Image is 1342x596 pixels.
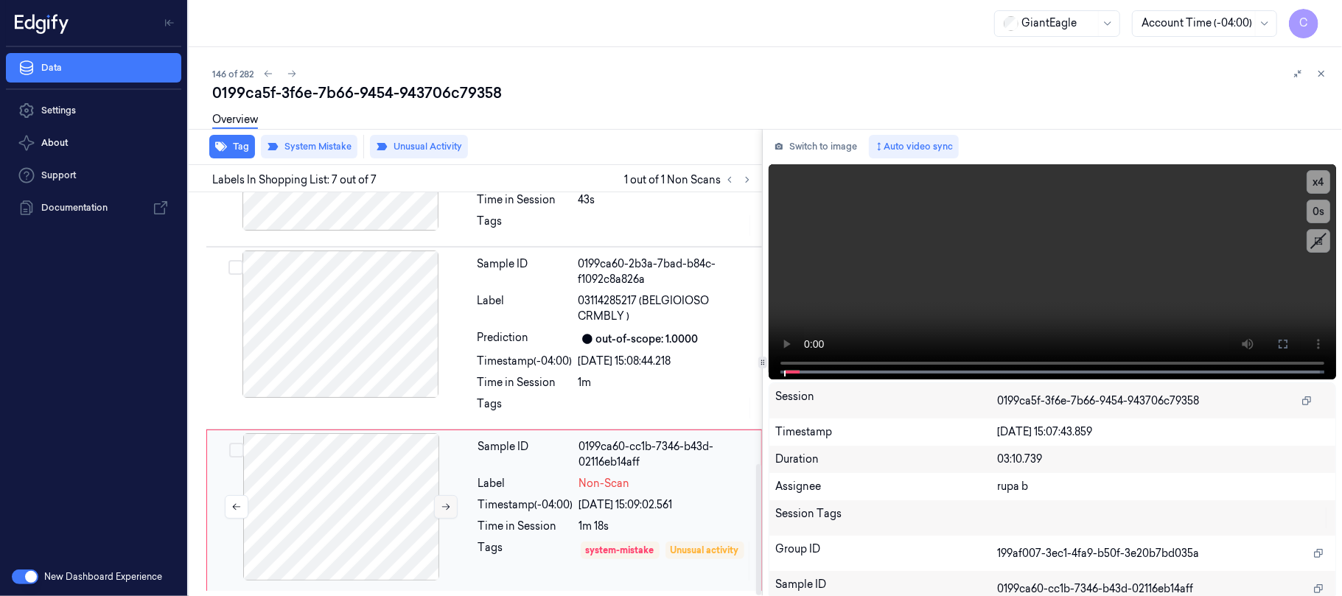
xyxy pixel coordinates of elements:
div: 03:10.739 [997,452,1329,467]
div: Label [478,293,573,324]
button: About [6,128,181,158]
button: System Mistake [261,135,357,158]
button: Unusual Activity [370,135,468,158]
span: 199af007-3ec1-4fa9-b50f-3e20b7bd035a [997,546,1199,561]
span: 1 out of 1 Non Scans [624,171,756,189]
div: Group ID [775,541,997,565]
a: Data [6,53,181,83]
span: 0199ca5f-3f6e-7b66-9454-943706c79358 [997,393,1199,409]
div: 43s [579,192,753,208]
div: 1m [579,375,753,390]
div: Tags [478,540,573,582]
div: 0199ca60-cc1b-7346-b43d-02116eb14aff [579,439,752,470]
div: rupa b [997,479,1329,494]
button: Select row [228,260,243,275]
div: 1m 18s [579,519,752,534]
div: Sample ID [478,256,573,287]
span: Labels In Shopping List: 7 out of 7 [212,172,377,188]
div: Timestamp [775,424,997,440]
a: Settings [6,96,181,125]
a: Documentation [6,193,181,222]
div: Label [478,476,573,491]
div: 0199ca60-2b3a-7bad-b84c-f1092c8a826a [579,256,753,287]
div: Session [775,389,997,413]
div: Assignee [775,479,997,494]
button: Toggle Navigation [158,11,181,35]
span: 146 of 282 [212,68,254,80]
div: [DATE] 15:07:43.859 [997,424,1329,440]
a: Support [6,161,181,190]
button: Tag [209,135,255,158]
div: Session Tags [775,506,997,530]
div: Sample ID [478,439,573,470]
div: 0199ca5f-3f6e-7b66-9454-943706c79358 [212,83,1330,103]
button: C [1289,9,1318,38]
button: x4 [1307,170,1330,194]
button: Switch to image [769,135,863,158]
div: Time in Session [478,192,573,208]
span: Non-Scan [579,476,630,491]
div: Time in Session [478,375,573,390]
span: 03114285217 (BELGIOIOSO CRMBLY ) [579,293,753,324]
div: Timestamp (-04:00) [478,354,573,369]
div: [DATE] 15:08:44.218 [579,354,753,369]
div: Time in Session [478,519,573,534]
button: 0s [1307,200,1330,223]
div: Tags [478,396,573,420]
button: Select row [229,443,244,457]
button: Auto video sync [869,135,959,158]
a: Overview [212,112,258,129]
div: Unusual activity [671,544,739,557]
div: Timestamp (-04:00) [478,497,573,513]
div: out-of-scope: 1.0000 [596,332,699,347]
div: Tags [478,214,573,237]
div: [DATE] 15:09:02.561 [579,497,752,513]
div: Duration [775,452,997,467]
div: system-mistake [586,544,654,557]
div: Prediction [478,330,573,348]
